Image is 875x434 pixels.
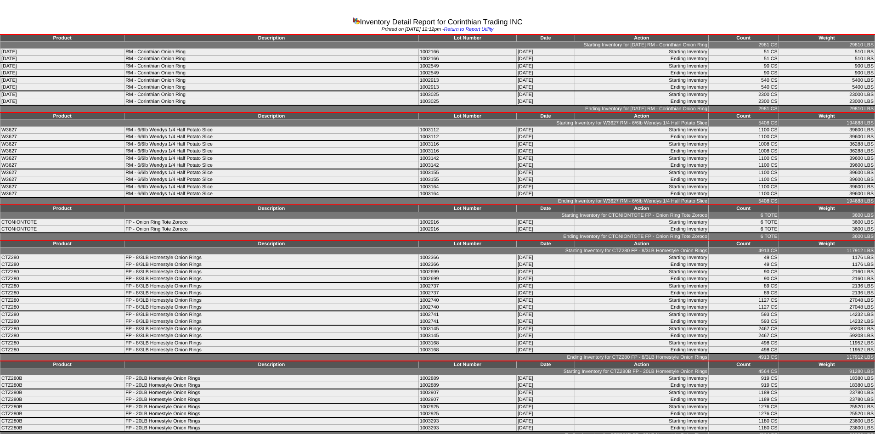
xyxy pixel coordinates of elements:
[708,98,779,106] td: 2300 CS
[708,183,779,191] td: 1100 CS
[516,311,575,318] td: [DATE]
[418,311,516,318] td: 1002741
[418,155,516,162] td: 1003142
[0,70,124,77] td: [DATE]
[779,176,875,184] td: 39600 LBS
[124,226,419,233] td: FP - Onion Ring Tote Zoroco
[575,84,708,91] td: Ending Inventory
[708,155,779,162] td: 1100 CS
[124,290,419,297] td: FP - 8/3LB Homestyle Onion Rings
[418,304,516,311] td: 1002740
[575,134,708,141] td: Ending Inventory
[124,191,419,198] td: RM - 6/6lb Wendys 1/4 Half Potato Slice
[124,325,419,333] td: FP - 8/3LB Homestyle Onion Rings
[0,134,124,141] td: W3627
[124,56,419,63] td: RM - Corinthian Onion Ring
[0,290,124,297] td: CTZ280
[575,62,708,70] td: Starting Inventory
[779,98,875,106] td: 23000 LBS
[516,226,575,233] td: [DATE]
[418,91,516,98] td: 1003025
[124,155,419,162] td: RM - 6/6lb Wendys 1/4 Half Potato Slice
[708,205,779,212] td: Count
[779,268,875,276] td: 2160 LBS
[124,141,419,148] td: RM - 6/6lb Wendys 1/4 Half Potato Slice
[418,176,516,184] td: 1003155
[779,276,875,283] td: 2160 LBS
[779,311,875,318] td: 14232 LBS
[418,268,516,276] td: 1002699
[418,261,516,269] td: 1002366
[0,148,124,155] td: W3627
[708,325,779,333] td: 2467 CS
[516,268,575,276] td: [DATE]
[124,113,419,120] td: Description
[0,268,124,276] td: CTZ280
[0,368,709,375] td: Starting Inventory for CTZ280B FP - 20LB Homestyle Onion Rings
[708,162,779,169] td: 1100 CS
[708,127,779,134] td: 1100 CS
[0,105,709,113] td: Ending Inventory for [DATE] RM - Corinthian Onion Ring
[708,339,779,347] td: 498 CS
[708,105,779,113] td: 2981 CS
[708,282,779,290] td: 89 CS
[418,62,516,70] td: 1002549
[516,169,575,176] td: [DATE]
[516,98,575,106] td: [DATE]
[418,183,516,191] td: 1003164
[779,240,875,248] td: Weight
[575,155,708,162] td: Starting Inventory
[0,254,124,261] td: CTZ280
[779,212,875,219] td: 3600 LBS
[353,17,360,24] img: graph.gif
[708,297,779,304] td: 1127 CS
[708,361,779,368] td: Count
[0,183,124,191] td: W3627
[516,70,575,77] td: [DATE]
[779,155,875,162] td: 39600 LBS
[779,191,875,198] td: 39600 LBS
[779,282,875,290] td: 2136 LBS
[708,91,779,98] td: 2300 CS
[418,84,516,91] td: 1002913
[575,205,708,212] td: Action
[575,91,708,98] td: Starting Inventory
[779,226,875,233] td: 3600 LBS
[0,318,124,326] td: CTZ280
[779,148,875,155] td: 36288 LBS
[124,91,419,98] td: RM - Corinthian Onion Ring
[575,70,708,77] td: Ending Inventory
[516,339,575,347] td: [DATE]
[708,276,779,283] td: 90 CS
[708,77,779,84] td: 540 CS
[575,34,708,42] td: Action
[124,282,419,290] td: FP - 8/3LB Homestyle Onion Rings
[779,183,875,191] td: 39600 LBS
[708,333,779,340] td: 2467 CS
[0,169,124,176] td: W3627
[575,261,708,269] td: Ending Inventory
[575,219,708,226] td: Starting Inventory
[0,226,124,233] td: CTONIONTOTE
[708,148,779,155] td: 1008 CS
[779,162,875,169] td: 39600 LBS
[0,297,124,304] td: CTZ280
[708,169,779,176] td: 1100 CS
[708,311,779,318] td: 593 CS
[575,56,708,63] td: Ending Inventory
[575,191,708,198] td: Ending Inventory
[0,155,124,162] td: W3627
[516,134,575,141] td: [DATE]
[0,212,709,219] td: Starting Inventory for CTONIONTOTE FP - Onion Ring Tote Zoroco
[516,155,575,162] td: [DATE]
[575,282,708,290] td: Starting Inventory
[516,91,575,98] td: [DATE]
[0,127,124,134] td: W3627
[124,49,419,56] td: RM - Corinthian Onion Ring
[575,361,708,368] td: Action
[779,233,875,240] td: 3600 LBS
[418,339,516,347] td: 1003168
[516,34,575,42] td: Date
[418,226,516,233] td: 1002916
[575,113,708,120] td: Action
